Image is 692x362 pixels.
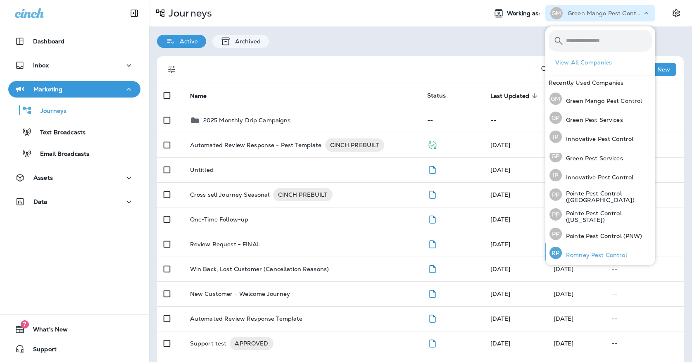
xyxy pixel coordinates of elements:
p: Pointe Pest Control (PNW) [562,233,642,239]
p: Marketing [33,86,62,93]
p: Assets [33,174,53,181]
span: J-P Scoville [554,265,574,273]
p: Innovative Pest Control [562,136,633,142]
p: Green Mango Pest Control [568,10,642,17]
p: Inbox [33,62,49,69]
span: J-P Scoville [490,340,511,347]
p: New [657,66,670,73]
div: APPROVED [230,337,273,350]
span: J-P Scoville [554,340,574,347]
p: Journeys [32,107,67,115]
span: Caitlyn Harney [490,141,511,149]
span: J-P Scoville [554,315,574,322]
button: Journeys [8,102,140,119]
button: Settings [669,6,684,21]
p: Support test [190,337,227,350]
span: Working as: [507,10,542,17]
button: PPPointe Pest Control ([US_STATE]) [545,205,655,224]
span: Draft [427,215,438,222]
span: J-P Scoville [554,290,574,298]
button: Inbox [8,57,140,74]
button: GPGreen Pest Services [545,108,655,127]
button: Data [8,193,140,210]
div: RP [549,247,562,259]
p: -- [611,266,677,272]
p: Cross sell Journey Seasonal [190,188,270,201]
p: 2025 Monthly Drip Campaigns [203,117,291,124]
div: CINCH PREBUILT [273,188,333,201]
button: Search Journeys [537,61,553,78]
p: Innovative Pest Control [562,174,633,181]
span: Draft [427,240,438,247]
div: PP [549,208,562,221]
p: Automated Review Response Template [190,315,303,322]
span: J-P Scoville [490,265,511,273]
p: -- [611,340,677,347]
span: Draft [427,264,438,272]
span: Draft [427,339,438,346]
button: PPPointe Pest Control (PNW) [545,224,655,243]
p: Archived [231,38,261,45]
button: Collapse Sidebar [123,5,146,21]
p: Active [176,38,198,45]
td: -- [484,108,547,133]
td: -- [421,108,484,133]
p: Data [33,198,48,205]
button: RPRomney Pest Control [545,243,655,262]
span: 7 [21,320,29,329]
p: Romney Pest Control [562,252,627,258]
p: Journeys [165,7,212,19]
span: Support [25,346,57,356]
span: Draft [427,314,438,322]
div: GM [550,7,563,19]
p: New Customer - Welcome Journey [190,291,290,297]
span: APPROVED [230,339,273,348]
span: J-P Scoville [490,191,511,198]
button: IPInnovative Pest Control [545,166,655,185]
button: GMGreen Mango Pest Control [545,89,655,108]
span: J-P Scoville [490,241,511,248]
button: Support [8,341,140,357]
p: Dashboard [33,38,64,45]
p: Green Pest Services [562,155,623,162]
p: -- [611,315,677,322]
div: IP [549,169,562,181]
span: J-P Scoville [490,216,511,223]
p: Win Back, Lost Customer (Cancellation Reasons) [190,266,329,272]
span: J-P Scoville [490,315,511,322]
button: PPPointe Pest Control ([GEOGRAPHIC_DATA]) [545,185,655,205]
button: Marketing [8,81,140,98]
button: Assets [8,169,140,186]
p: Automated Review Response - Pest Template [190,138,322,152]
span: Jason Munk [490,166,511,174]
button: View All Companies [552,56,655,69]
span: Name [190,93,207,100]
span: Draft [427,190,438,198]
span: Draft [427,289,438,297]
div: IP [549,131,562,143]
p: Green Mango Pest Control [562,98,642,104]
div: GP [549,150,562,162]
button: 7What's New [8,321,140,338]
div: PP [549,188,562,201]
span: CINCH PREBUILT [273,191,333,199]
p: Green Pest Services [562,117,623,123]
p: Pointe Pest Control ([GEOGRAPHIC_DATA]) [562,190,652,203]
button: IPInnovative Pest Control [545,127,655,146]
div: Recently Used Companies [545,76,655,89]
span: Last Updated [490,93,530,100]
span: What's New [25,326,68,336]
p: Email Broadcasts [32,150,89,158]
button: Dashboard [8,33,140,50]
button: Email Broadcasts [8,145,140,162]
div: GP [549,112,562,124]
p: Review Request - FINAL [190,241,260,248]
p: Pointe Pest Control ([US_STATE]) [562,210,652,223]
span: J-P Scoville [490,290,511,298]
button: Text Broadcasts [8,123,140,141]
div: CINCH PREBUILT [325,138,385,152]
span: Name [190,92,218,100]
div: GM [549,93,562,105]
span: Last Updated [490,92,540,100]
span: Status [427,92,446,99]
